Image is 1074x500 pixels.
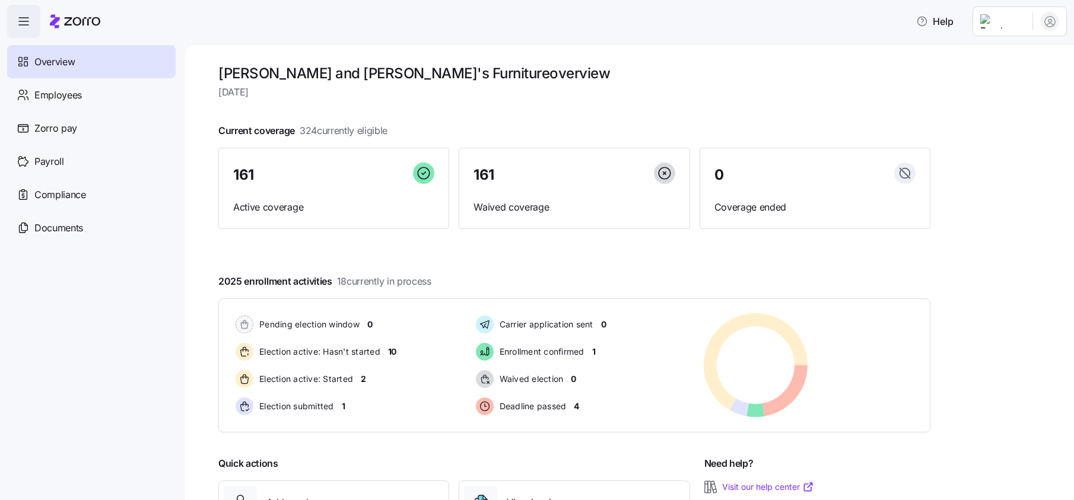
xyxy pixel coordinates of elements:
span: 161 [474,168,494,182]
span: Pending election window [256,319,360,330]
span: 2 [361,373,366,385]
span: Need help? [704,456,754,471]
span: Waived election [496,373,564,385]
span: 161 [233,168,254,182]
span: [DATE] [218,85,930,100]
span: Overview [34,55,75,69]
span: Documents [34,221,83,235]
span: Employees [34,88,82,103]
span: Payroll [34,154,64,169]
button: Help [907,9,963,33]
h1: [PERSON_NAME] and [PERSON_NAME]'s Furniture overview [218,64,930,82]
a: Overview [7,45,176,78]
span: Current coverage [218,123,387,138]
span: Waived coverage [474,200,675,215]
span: Election submitted [256,400,334,412]
span: Quick actions [218,456,278,471]
span: Carrier application sent [496,319,593,330]
span: Help [916,14,954,28]
span: Deadline passed [496,400,567,412]
span: 1 [592,346,596,358]
span: Election active: Started [256,373,353,385]
a: Employees [7,78,176,112]
span: 0 [714,168,724,182]
span: Zorro pay [34,121,77,136]
a: Zorro pay [7,112,176,145]
a: Compliance [7,178,176,211]
span: 324 currently eligible [300,123,387,138]
span: 0 [367,319,373,330]
span: 1 [342,400,345,412]
span: 4 [574,400,579,412]
a: Documents [7,211,176,244]
span: 10 [388,346,396,358]
span: Active coverage [233,200,434,215]
img: Employer logo [980,14,1023,28]
span: 18 currently in process [337,274,431,289]
span: 0 [571,373,576,385]
a: Payroll [7,145,176,178]
span: 0 [601,319,606,330]
span: Compliance [34,187,86,202]
a: Visit our help center [722,481,814,493]
span: 2025 enrollment activities [218,274,431,289]
span: Election active: Hasn't started [256,346,380,358]
span: Enrollment confirmed [496,346,584,358]
span: Coverage ended [714,200,916,215]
